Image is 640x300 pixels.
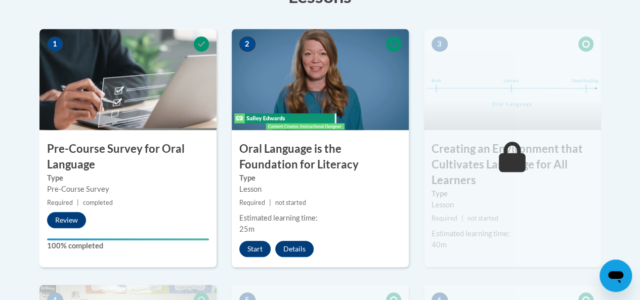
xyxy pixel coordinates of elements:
[47,184,209,195] div: Pre-Course Survey
[275,199,306,206] span: not started
[232,141,409,173] h3: Oral Language is the Foundation for Literacy
[275,241,314,257] button: Details
[600,260,632,292] iframe: Button to launch messaging window
[232,29,409,130] img: Course Image
[47,173,209,184] label: Type
[77,199,79,206] span: |
[239,241,271,257] button: Start
[83,199,113,206] span: completed
[47,240,209,251] label: 100% completed
[424,29,601,130] img: Course Image
[47,238,209,240] div: Your progress
[39,141,217,173] h3: Pre-Course Survey for Oral Language
[461,215,463,222] span: |
[239,36,255,52] span: 2
[239,225,254,233] span: 25m
[239,173,401,184] label: Type
[47,199,73,206] span: Required
[432,188,593,199] label: Type
[239,212,401,224] div: Estimated learning time:
[432,36,448,52] span: 3
[432,199,593,210] div: Lesson
[47,36,63,52] span: 1
[432,240,447,249] span: 40m
[432,215,457,222] span: Required
[269,199,271,206] span: |
[47,212,86,228] button: Review
[239,199,265,206] span: Required
[424,141,601,188] h3: Creating an Environment that Cultivates Language for All Learners
[239,184,401,195] div: Lesson
[432,228,593,239] div: Estimated learning time:
[467,215,498,222] span: not started
[39,29,217,130] img: Course Image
